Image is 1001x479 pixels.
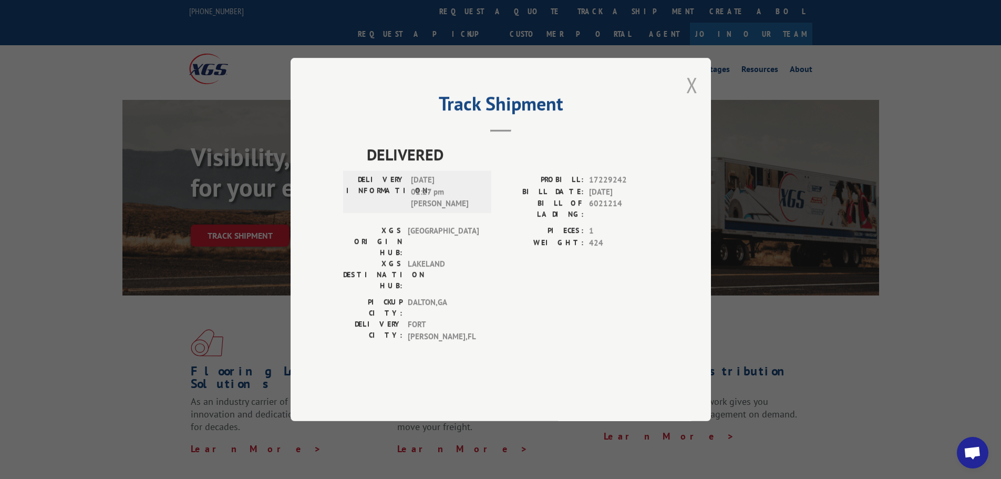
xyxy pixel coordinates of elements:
[408,319,479,342] span: FORT [PERSON_NAME] , FL
[346,174,406,210] label: DELIVERY INFORMATION:
[501,198,584,220] label: BILL OF LADING:
[501,174,584,186] label: PROBILL:
[589,174,658,186] span: 17229242
[343,225,403,258] label: XGS ORIGIN HUB:
[411,174,482,210] span: [DATE] 01:27 pm [PERSON_NAME]
[589,186,658,198] span: [DATE]
[686,71,698,99] button: Close modal
[343,319,403,342] label: DELIVERY CITY:
[343,297,403,319] label: PICKUP CITY:
[589,237,658,249] span: 424
[501,225,584,237] label: PIECES:
[589,198,658,220] span: 6021214
[367,142,658,166] span: DELIVERED
[343,258,403,291] label: XGS DESTINATION HUB:
[501,237,584,249] label: WEIGHT:
[589,225,658,237] span: 1
[408,297,479,319] span: DALTON , GA
[408,225,479,258] span: [GEOGRAPHIC_DATA]
[501,186,584,198] label: BILL DATE:
[343,96,658,116] h2: Track Shipment
[957,437,988,468] div: Open chat
[408,258,479,291] span: LAKELAND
